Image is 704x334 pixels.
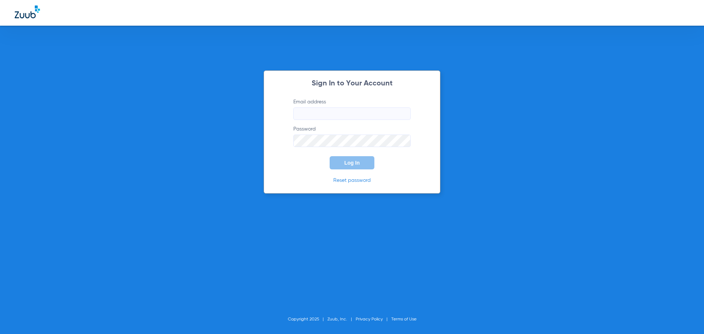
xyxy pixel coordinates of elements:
label: Email address [293,98,411,120]
li: Zuub, Inc. [327,316,356,323]
img: Zuub Logo [15,5,40,18]
a: Privacy Policy [356,317,383,322]
input: Email address [293,107,411,120]
a: Terms of Use [391,317,417,322]
li: Copyright 2025 [288,316,327,323]
a: Reset password [333,178,371,183]
span: Log In [344,160,360,166]
label: Password [293,125,411,147]
button: Log In [330,156,374,169]
h2: Sign In to Your Account [282,80,422,87]
input: Password [293,135,411,147]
